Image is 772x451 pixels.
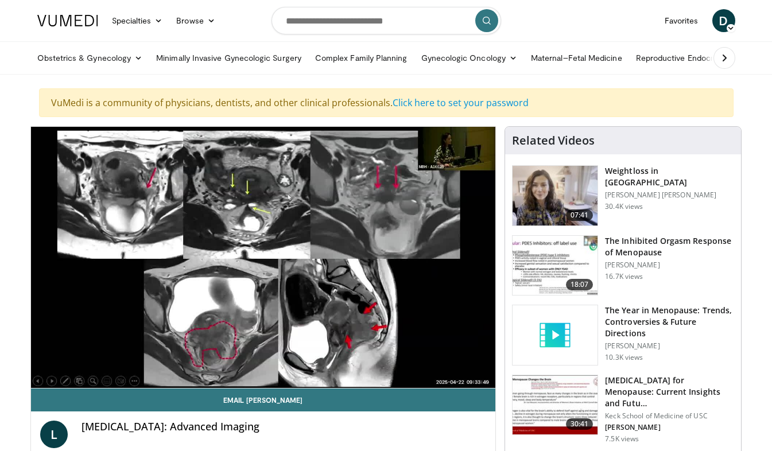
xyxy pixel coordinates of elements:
[605,261,734,270] p: [PERSON_NAME]
[566,279,593,290] span: 18:07
[605,353,643,362] p: 10.3K views
[524,46,629,69] a: Maternal–Fetal Medicine
[105,9,170,32] a: Specialties
[512,134,595,147] h4: Related Videos
[605,411,734,421] p: Keck School of Medicine of USC
[513,236,598,296] img: 283c0f17-5e2d-42ba-a87c-168d447cdba4.150x105_q85_crop-smart_upscale.jpg
[605,375,734,409] h3: [MEDICAL_DATA] for Menopause: Current Insights and Futu…
[30,46,150,69] a: Obstetrics & Gynecology
[414,46,524,69] a: Gynecologic Oncology
[393,96,529,109] a: Click here to set your password
[605,190,734,200] p: [PERSON_NAME] [PERSON_NAME]
[605,202,643,211] p: 30.4K views
[513,166,598,226] img: 9983fed1-7565-45be-8934-aef1103ce6e2.150x105_q85_crop-smart_upscale.jpg
[512,375,734,444] a: 30:41 [MEDICAL_DATA] for Menopause: Current Insights and Futu… Keck School of Medicine of USC [PE...
[40,421,68,448] a: L
[308,46,414,69] a: Complex Family Planning
[605,305,734,339] h3: The Year in Menopause: Trends, Controversies & Future Directions
[605,423,734,432] p: [PERSON_NAME]
[271,7,501,34] input: Search topics, interventions
[82,421,487,433] h4: [MEDICAL_DATA]: Advanced Imaging
[149,46,308,69] a: Minimally Invasive Gynecologic Surgery
[605,235,734,258] h3: The Inhibited Orgasm Response of Menopause
[605,341,734,351] p: [PERSON_NAME]
[605,165,734,188] h3: Weightloss in [GEOGRAPHIC_DATA]
[37,15,98,26] img: VuMedi Logo
[658,9,705,32] a: Favorites
[566,418,593,430] span: 30:41
[513,305,598,365] img: video_placeholder_short.svg
[512,165,734,226] a: 07:41 Weightloss in [GEOGRAPHIC_DATA] [PERSON_NAME] [PERSON_NAME] 30.4K views
[39,88,734,117] div: VuMedi is a community of physicians, dentists, and other clinical professionals.
[513,375,598,435] img: 47271b8a-94f4-49c8-b914-2a3d3af03a9e.150x105_q85_crop-smart_upscale.jpg
[31,127,496,388] video-js: Video Player
[512,235,734,296] a: 18:07 The Inhibited Orgasm Response of Menopause [PERSON_NAME] 16.7K views
[169,9,222,32] a: Browse
[512,305,734,366] a: The Year in Menopause: Trends, Controversies & Future Directions [PERSON_NAME] 10.3K views
[31,388,496,411] a: Email [PERSON_NAME]
[605,272,643,281] p: 16.7K views
[605,434,639,444] p: 7.5K views
[566,209,593,221] span: 07:41
[712,9,735,32] a: D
